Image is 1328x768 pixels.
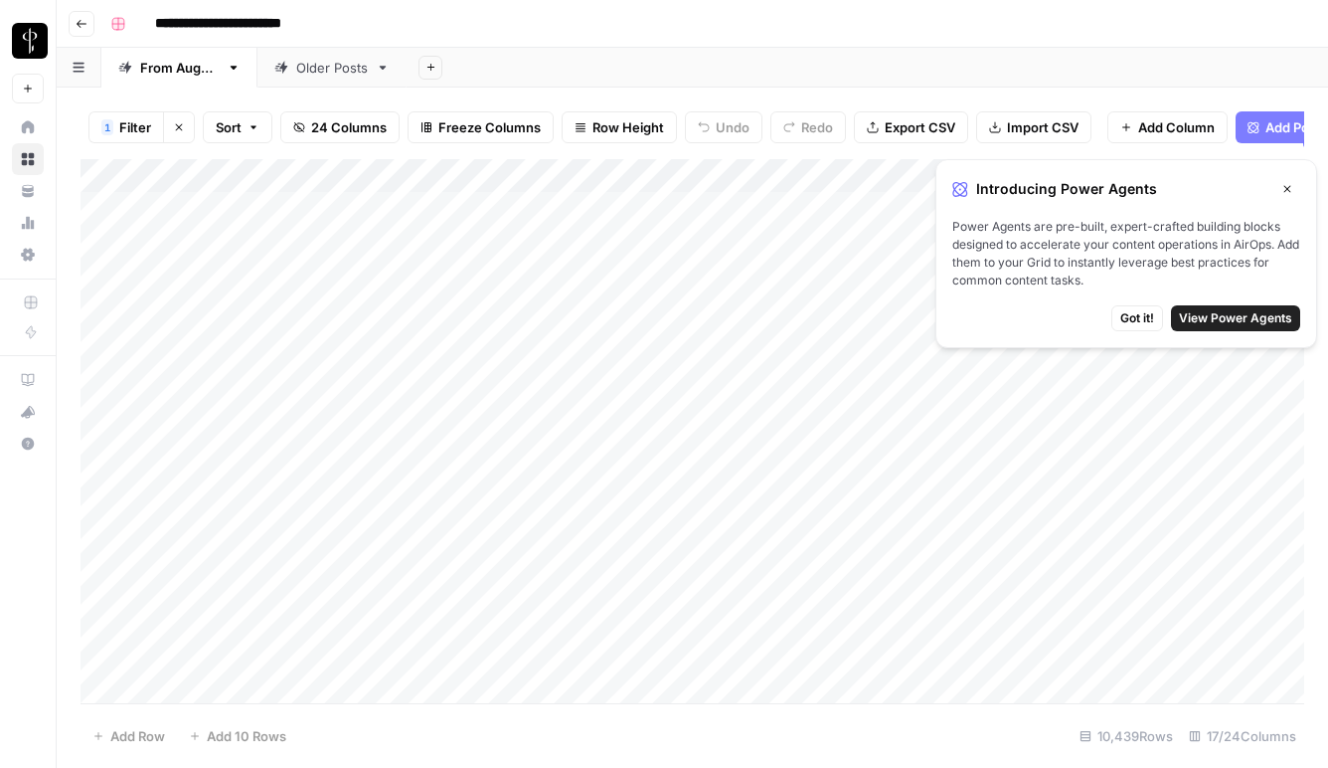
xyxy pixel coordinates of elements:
[438,117,541,137] span: Freeze Columns
[12,175,44,207] a: Your Data
[119,117,151,137] span: Filter
[88,111,163,143] button: 1Filter
[13,397,43,427] div: What's new?
[1007,117,1079,137] span: Import CSV
[408,111,554,143] button: Freeze Columns
[311,117,387,137] span: 24 Columns
[854,111,968,143] button: Export CSV
[101,119,113,135] div: 1
[140,58,219,78] div: From [DATE]
[104,119,110,135] span: 1
[296,58,368,78] div: Older Posts
[216,117,242,137] span: Sort
[12,396,44,428] button: What's new?
[1179,309,1292,327] span: View Power Agents
[12,428,44,460] button: Help + Support
[770,111,846,143] button: Redo
[101,48,257,88] a: From [DATE]
[801,117,833,137] span: Redo
[81,720,177,752] button: Add Row
[12,207,44,239] a: Usage
[207,726,286,746] span: Add 10 Rows
[12,239,44,271] a: Settings
[12,111,44,143] a: Home
[716,117,749,137] span: Undo
[592,117,664,137] span: Row Height
[1107,111,1228,143] button: Add Column
[12,23,48,59] img: LP Production Workloads Logo
[952,176,1300,202] div: Introducing Power Agents
[885,117,955,137] span: Export CSV
[1171,305,1300,331] button: View Power Agents
[1120,309,1154,327] span: Got it!
[12,16,44,66] button: Workspace: LP Production Workloads
[952,218,1300,289] span: Power Agents are pre-built, expert-crafted building blocks designed to accelerate your content op...
[12,143,44,175] a: Browse
[685,111,762,143] button: Undo
[110,726,165,746] span: Add Row
[562,111,677,143] button: Row Height
[1138,117,1215,137] span: Add Column
[1181,720,1304,752] div: 17/24 Columns
[1072,720,1181,752] div: 10,439 Rows
[257,48,407,88] a: Older Posts
[177,720,298,752] button: Add 10 Rows
[12,364,44,396] a: AirOps Academy
[976,111,1091,143] button: Import CSV
[1111,305,1163,331] button: Got it!
[280,111,400,143] button: 24 Columns
[203,111,272,143] button: Sort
